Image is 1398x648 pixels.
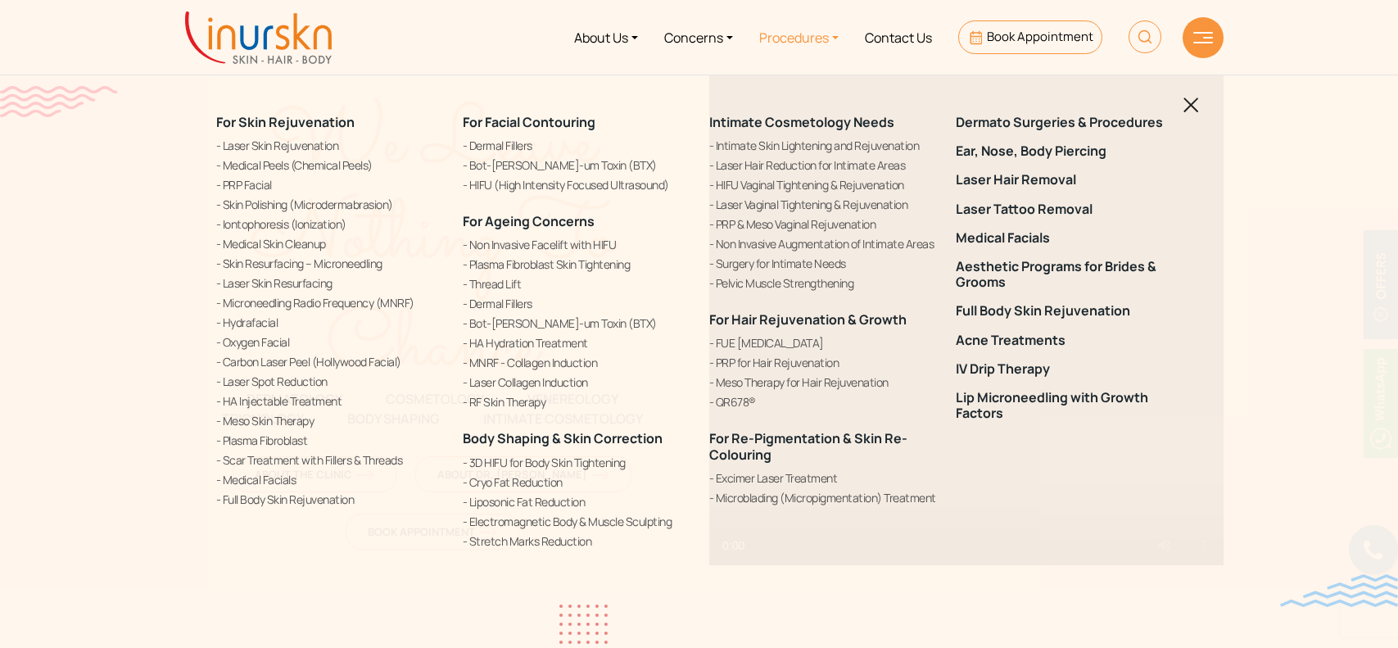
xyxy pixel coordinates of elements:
[463,493,690,510] a: Liposonic Fat Reduction
[463,454,690,471] a: 3D HIFU for Body Skin Tightening
[1280,574,1398,607] img: bluewave
[746,7,852,68] a: Procedures
[216,471,443,488] a: Medical Facials
[216,353,443,370] a: Carbon Laser Peel (Hollywood Facial)
[216,156,443,174] a: Medical Peels (Chemical Peels)
[216,412,443,429] a: Meso Skin Therapy
[216,255,443,272] a: Skin Resurfacing – Microneedling
[216,333,443,351] a: Oxygen Facial
[463,354,690,371] a: MNRF - Collagen Induction
[651,7,746,68] a: Concerns
[216,491,443,508] a: Full Body Skin Rejuvenation
[709,196,936,213] a: Laser Vaginal Tightening & Rejuvenation
[463,156,690,174] a: Bot-[PERSON_NAME]-um Toxin (BTX)
[709,334,936,351] a: FUE [MEDICAL_DATA]
[216,294,443,311] a: Microneedling Radio Frequency (MNRF)
[1193,32,1213,43] img: hamLine.svg
[709,354,936,371] a: PRP for Hair Rejuvenation
[956,303,1183,319] a: Full Body Skin Rejuvenation
[956,143,1183,159] a: Ear, Nose, Body Piercing
[463,474,690,491] a: Cryo Fat Reduction
[216,176,443,193] a: PRP Facial
[958,20,1102,54] a: Book Appointment
[709,310,907,329] a: For Hair Rejuvenation & Growth
[709,215,936,233] a: PRP & Meso Vaginal Rejuvenation
[216,274,443,292] a: Laser Skin Resurfacing
[463,334,690,351] a: HA Hydration Treatment
[709,156,936,174] a: Laser Hair Reduction for Intimate Areas
[709,274,936,292] a: Pelvic Muscle Strengthening
[463,374,690,391] a: Laser Collagen Induction
[463,315,690,332] a: Bot-[PERSON_NAME]-um Toxin (BTX)
[463,236,690,253] a: Non Invasive Facelift with HIFU
[956,333,1183,348] a: Acne Treatments
[956,172,1183,188] a: Laser Hair Removal
[463,256,690,273] a: Plasma Fibroblast Skin Tightening
[216,314,443,331] a: Hydrafacial
[1183,97,1199,113] img: blackclosed
[709,469,936,487] a: Excimer Laser Treatment
[956,259,1183,290] a: Aesthetic Programs for Brides & Grooms
[463,429,663,447] a: Body Shaping & Skin Correction
[956,202,1183,217] a: Laser Tattoo Removal
[185,11,332,64] img: inurskn-logo
[463,113,595,131] a: For Facial Contouring
[216,432,443,449] a: Plasma Fibroblast
[1129,20,1161,53] img: HeaderSearch
[216,451,443,469] a: Scar Treatment with Fillers & Threads
[852,7,945,68] a: Contact Us
[709,137,936,154] a: Intimate Skin Lightening and Rejuvenation
[956,390,1183,421] a: Lip Microneedling with Growth Factors
[987,28,1093,45] span: Book Appointment
[463,275,690,292] a: Thread Lift
[463,212,595,230] a: For Ageing Concerns
[216,392,443,410] a: HA Injectable Treatment
[216,215,443,233] a: Iontophoresis (Ionization)
[463,513,690,530] a: Electromagnetic Body & Muscle Sculpting
[463,393,690,410] a: RF Skin Therapy
[463,137,690,154] a: Dermal Fillers
[216,235,443,252] a: Medical Skin Cleanup
[956,361,1183,377] a: IV Drip Therapy
[709,489,936,506] a: Microblading (Micropigmentation) Treatment
[709,235,936,252] a: Non Invasive Augmentation of Intimate Areas
[216,137,443,154] a: Laser Skin Rejuvenation
[216,113,355,131] a: For Skin Rejuvenation
[463,295,690,312] a: Dermal Fillers
[561,7,651,68] a: About Us
[956,115,1183,130] a: Dermato Surgeries & Procedures
[709,255,936,272] a: Surgery for Intimate Needs
[463,176,690,193] a: HIFU (High Intensity Focused Ultrasound)
[709,429,907,463] a: For Re-Pigmentation & Skin Re-Colouring
[709,393,936,410] a: QR678®
[709,113,894,131] a: Intimate Cosmetology Needs
[216,196,443,213] a: Skin Polishing (Microdermabrasion)
[463,532,690,550] a: Stretch Marks Reduction
[956,230,1183,246] a: Medical Facials
[709,176,936,193] a: HIFU Vaginal Tightening & Rejuvenation
[709,374,936,391] a: Meso Therapy for Hair Rejuvenation
[216,373,443,390] a: Laser Spot Reduction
